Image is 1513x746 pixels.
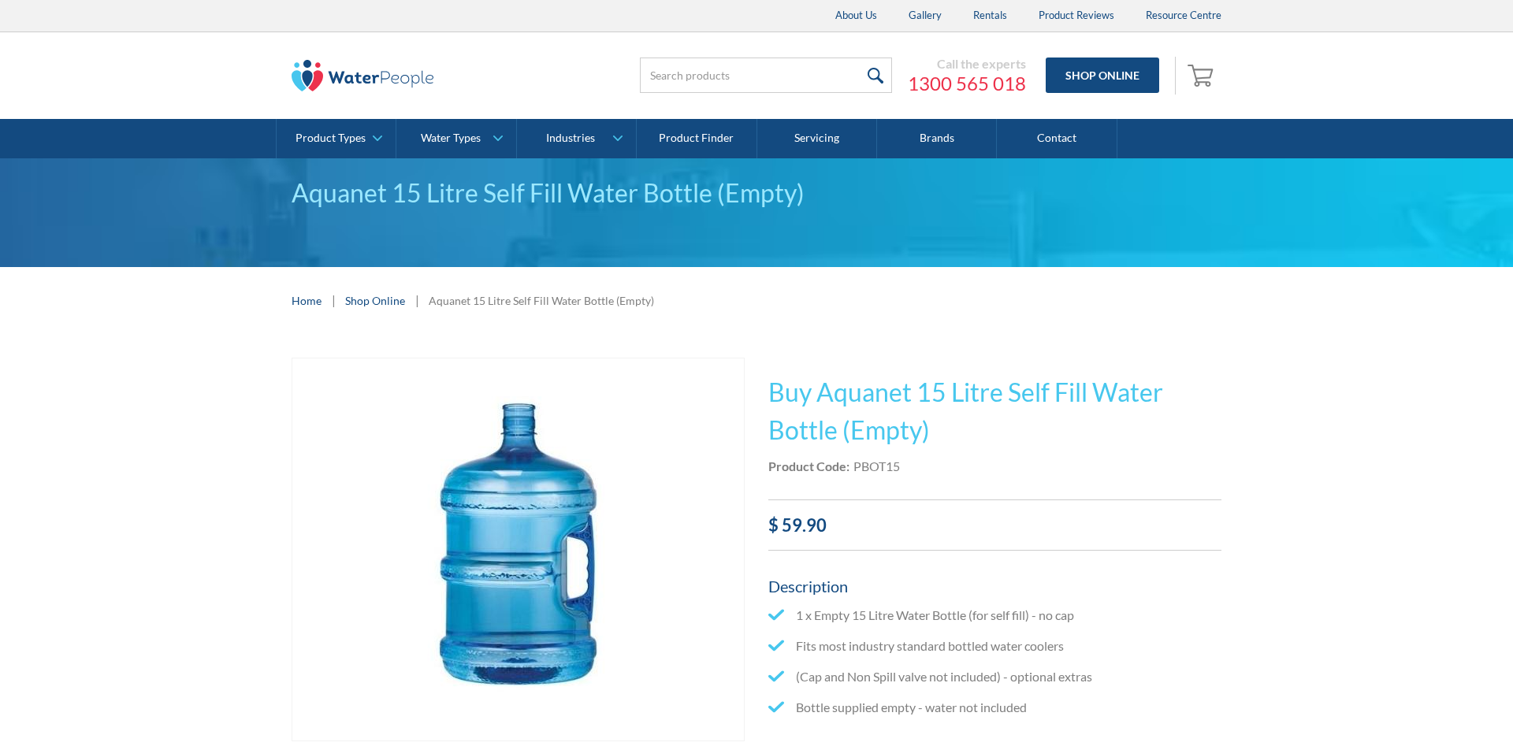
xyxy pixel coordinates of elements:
[768,574,1221,598] h5: Description
[292,358,745,741] a: open lightbox
[421,132,481,145] div: Water Types
[277,119,396,158] a: Product Types
[1184,57,1221,95] a: Open empty cart
[429,292,654,309] div: Aquanet 15 Litre Self Fill Water Bottle (Empty)
[768,637,1221,655] li: Fits most industry standard bottled water coolers
[296,132,366,145] div: Product Types
[1046,58,1159,93] a: Shop Online
[757,119,877,158] a: Servicing
[396,119,515,158] a: Water Types
[768,373,1221,449] h1: Buy Aquanet 15 Litre Self Fill Water Bottle (Empty)
[517,119,636,158] a: Industries
[413,291,421,310] div: |
[853,457,900,476] div: PBOT15
[345,292,405,309] a: Shop Online
[768,458,849,473] strong: Product Code:
[1188,62,1217,87] img: shopping cart
[908,56,1026,72] div: Call the experts
[877,119,997,158] a: Brands
[637,119,756,158] a: Product Finder
[908,72,1026,95] a: 1300 565 018
[546,132,595,145] div: Industries
[327,358,709,740] img: Aquanet 15 Litre Self Fill Water Bottle (Empty)
[768,667,1221,686] li: (Cap and Non Spill valve not included) - optional extras
[997,119,1117,158] a: Contact
[292,292,322,309] a: Home
[292,60,433,91] img: The Water People
[768,698,1221,717] li: Bottle supplied empty - water not included
[640,58,892,93] input: Search products
[768,512,1221,538] div: $ 59.90
[768,606,1221,625] li: 1 x Empty 15 Litre Water Bottle (for self fill) - no cap
[329,291,337,310] div: |
[292,174,1221,212] div: Aquanet 15 Litre Self Fill Water Bottle (Empty)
